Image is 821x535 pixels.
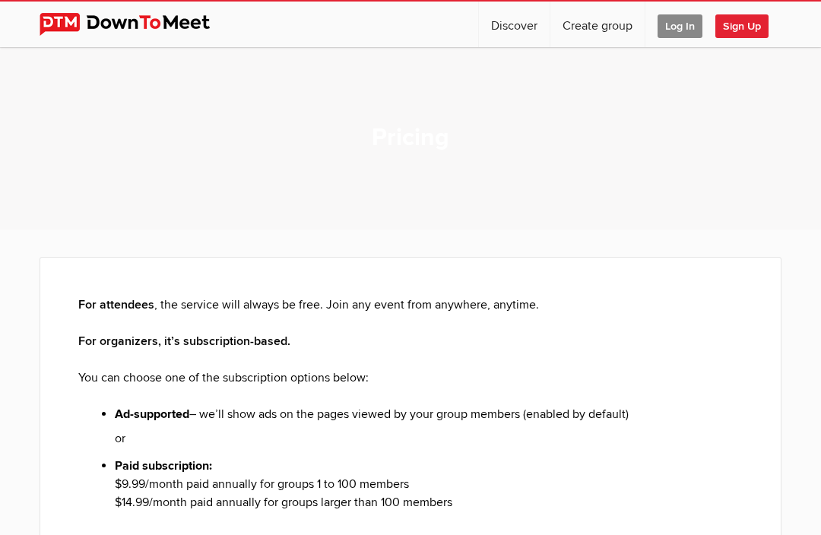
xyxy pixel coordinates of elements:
li: – we’ll show ads on the pages viewed by your group members (enabled by default) or [115,405,743,457]
img: DownToMeet [40,13,233,36]
a: Log In [645,2,715,47]
h1: Pricing [372,122,449,154]
b: Ad-supported [115,407,189,422]
b: Paid subscription: [115,458,212,473]
b: For organizers, it’s subscription-based. [78,334,290,349]
b: For attendees [78,297,154,312]
a: Discover [479,2,550,47]
span: Log In [658,14,702,38]
a: Sign Up [715,2,781,47]
span: Sign Up [715,14,769,38]
a: Create group [550,2,645,47]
